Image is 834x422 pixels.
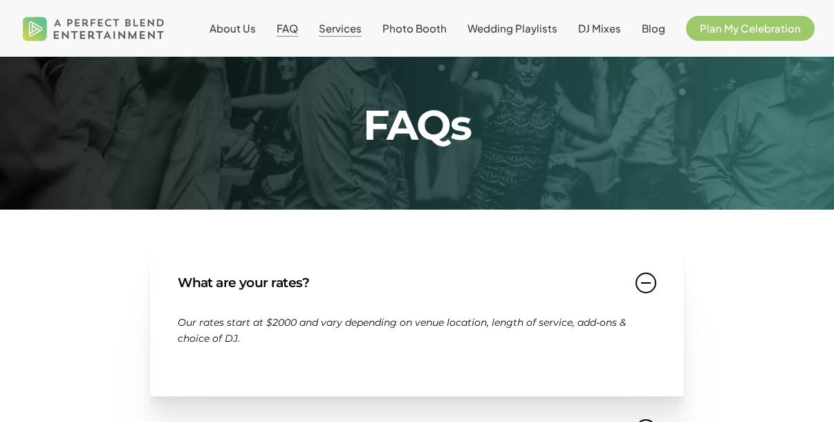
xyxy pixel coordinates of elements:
[578,23,621,34] a: DJ Mixes
[642,23,665,34] a: Blog
[172,104,661,146] h2: FAQs
[642,21,665,35] span: Blog
[578,21,621,35] span: DJ Mixes
[319,23,362,34] a: Services
[178,251,656,315] a: What are your rates?
[686,23,815,34] a: Plan My Celebration
[210,23,256,34] a: About Us
[700,21,801,35] span: Plan My Celebration
[277,21,298,35] span: FAQ
[467,23,557,34] a: Wedding Playlists
[277,23,298,34] a: FAQ
[467,21,557,35] span: Wedding Playlists
[382,23,447,34] a: Photo Booth
[382,21,447,35] span: Photo Booth
[19,6,168,51] img: A Perfect Blend Entertainment
[178,316,626,344] span: Our rates start at $2000 and vary depending on venue location, length of service, add-ons & choic...
[319,21,362,35] span: Services
[210,21,256,35] span: About Us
